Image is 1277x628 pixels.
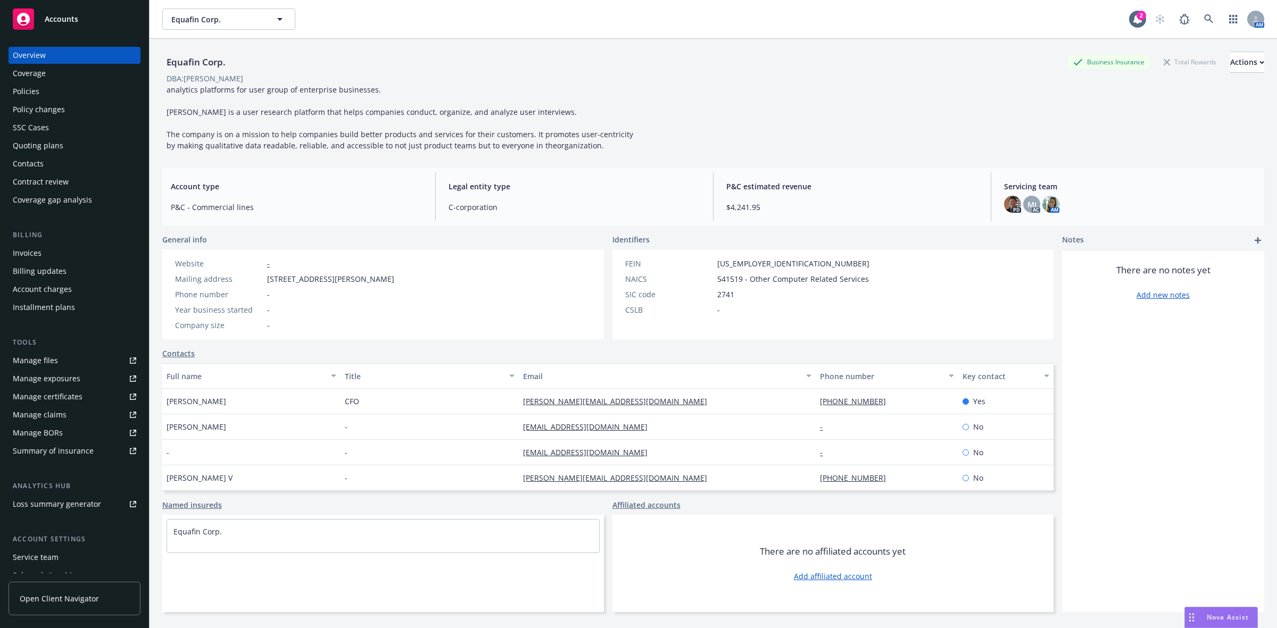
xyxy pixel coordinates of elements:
[13,155,44,172] div: Contacts
[1137,289,1190,300] a: Add new notes
[820,396,894,406] a: [PHONE_NUMBER]
[717,258,869,269] span: [US_EMPLOYER_IDENTIFICATION_NUMBER]
[449,202,700,213] span: C-corporation
[175,273,263,284] div: Mailing address
[13,173,69,190] div: Contract review
[1184,607,1258,628] button: Nova Assist
[167,421,226,432] span: [PERSON_NAME]
[973,472,983,483] span: No
[173,526,222,537] a: Equafin Corp.
[1027,199,1036,210] span: MJ
[9,101,140,118] a: Policy changes
[973,421,983,432] span: No
[9,137,140,154] a: Quoting plans
[625,289,713,300] div: SIC code
[523,473,716,483] a: [PERSON_NAME][EMAIL_ADDRESS][DOMAIN_NAME]
[523,396,716,406] a: [PERSON_NAME][EMAIL_ADDRESS][DOMAIN_NAME]
[9,481,140,491] div: Analytics hub
[9,388,140,405] a: Manage certificates
[167,85,635,150] span: analytics platforms for user group of enterprise businesses. [PERSON_NAME] is a user research pla...
[9,337,140,348] div: Tools
[9,47,140,64] a: Overview
[167,371,325,382] div: Full name
[341,363,519,389] button: Title
[345,421,347,432] span: -
[1149,9,1171,30] a: Start snowing
[1185,607,1198,627] div: Drag to move
[523,422,656,432] a: [EMAIL_ADDRESS][DOMAIN_NAME]
[162,55,230,69] div: Equafin Corp.
[958,363,1054,389] button: Key contact
[1062,234,1084,247] span: Notes
[9,352,140,369] a: Manage files
[9,4,140,34] a: Accounts
[171,14,263,25] span: Equafin Corp.
[1042,196,1059,213] img: photo
[167,447,169,458] span: -
[267,304,270,315] span: -
[9,567,140,584] a: Sales relationships
[9,155,140,172] a: Contacts
[9,83,140,100] a: Policies
[9,424,140,441] a: Manage BORs
[13,101,65,118] div: Policy changes
[1198,9,1220,30] a: Search
[449,181,700,192] span: Legal entity type
[9,173,140,190] a: Contract review
[717,304,720,315] span: -
[612,499,681,510] a: Affiliated accounts
[9,281,140,298] a: Account charges
[45,15,78,23] span: Accounts
[162,9,295,30] button: Equafin Corp.
[9,245,140,262] a: Invoices
[162,348,195,359] a: Contacts
[13,406,67,423] div: Manage claims
[13,442,94,459] div: Summary of insurance
[973,396,985,407] span: Yes
[9,299,140,316] a: Installment plans
[625,258,713,269] div: FEIN
[1004,196,1021,213] img: photo
[1223,9,1244,30] a: Switch app
[625,273,713,284] div: NAICS
[20,593,99,604] span: Open Client Navigator
[267,273,394,284] span: [STREET_ADDRESS][PERSON_NAME]
[13,567,80,584] div: Sales relationships
[726,202,978,213] span: $4,241.95
[726,181,978,192] span: P&C estimated revenue
[816,363,958,389] button: Phone number
[794,571,872,582] a: Add affiliated account
[162,499,222,510] a: Named insureds
[1158,55,1222,69] div: Total Rewards
[1137,11,1146,20] div: 2
[175,304,263,315] div: Year business started
[267,258,270,269] a: -
[963,371,1038,382] div: Key contact
[717,289,734,300] span: 2741
[267,289,270,300] span: -
[1207,613,1249,622] span: Nova Assist
[13,370,80,387] div: Manage exposures
[345,396,359,407] span: CFO
[9,119,140,136] a: SSC Cases
[13,47,46,64] div: Overview
[13,119,49,136] div: SSC Cases
[13,281,72,298] div: Account charges
[9,406,140,423] a: Manage claims
[9,263,140,280] a: Billing updates
[13,496,101,513] div: Loss summary generator
[9,549,140,566] a: Service team
[167,472,233,483] span: [PERSON_NAME] V
[523,447,656,457] a: [EMAIL_ADDRESS][DOMAIN_NAME]
[523,371,800,382] div: Email
[973,447,983,458] span: No
[820,447,831,457] a: -
[9,191,140,208] a: Coverage gap analysis
[167,73,243,84] div: DBA: [PERSON_NAME]
[167,396,226,407] span: [PERSON_NAME]
[175,320,263,331] div: Company size
[820,422,831,432] a: -
[13,191,92,208] div: Coverage gap analysis
[1174,9,1195,30] a: Report a Bug
[13,299,75,316] div: Installment plans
